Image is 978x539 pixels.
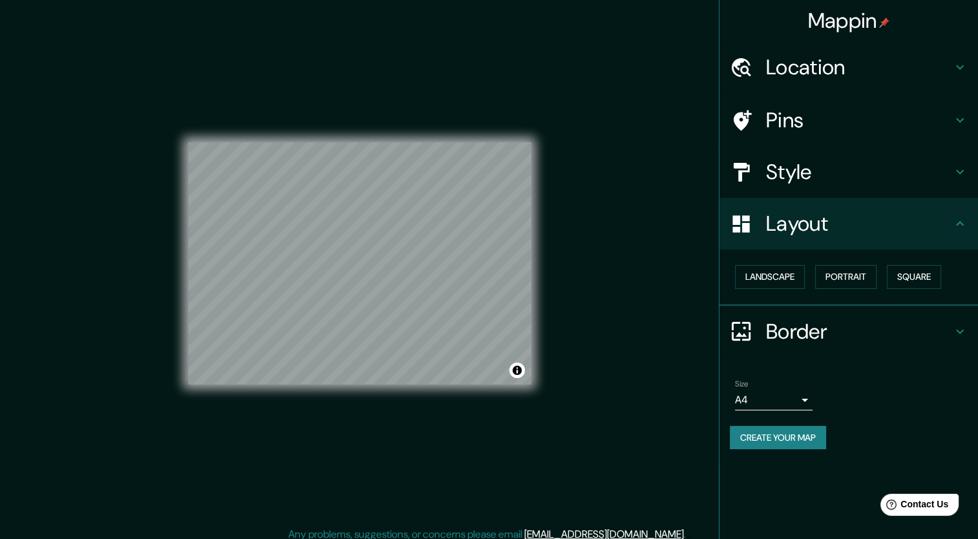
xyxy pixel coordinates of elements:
[719,306,978,357] div: Border
[509,363,525,378] button: Toggle attribution
[719,94,978,146] div: Pins
[887,265,941,289] button: Square
[808,8,890,34] h4: Mappin
[735,265,805,289] button: Landscape
[735,378,749,389] label: Size
[766,211,952,237] h4: Layout
[766,159,952,185] h4: Style
[766,319,952,344] h4: Border
[766,107,952,133] h4: Pins
[719,198,978,249] div: Layout
[766,54,952,80] h4: Location
[719,146,978,198] div: Style
[815,265,877,289] button: Portrait
[719,41,978,93] div: Location
[879,17,889,28] img: pin-icon.png
[188,142,531,385] canvas: Map
[863,489,964,525] iframe: Help widget launcher
[735,390,813,410] div: A4
[730,426,826,450] button: Create your map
